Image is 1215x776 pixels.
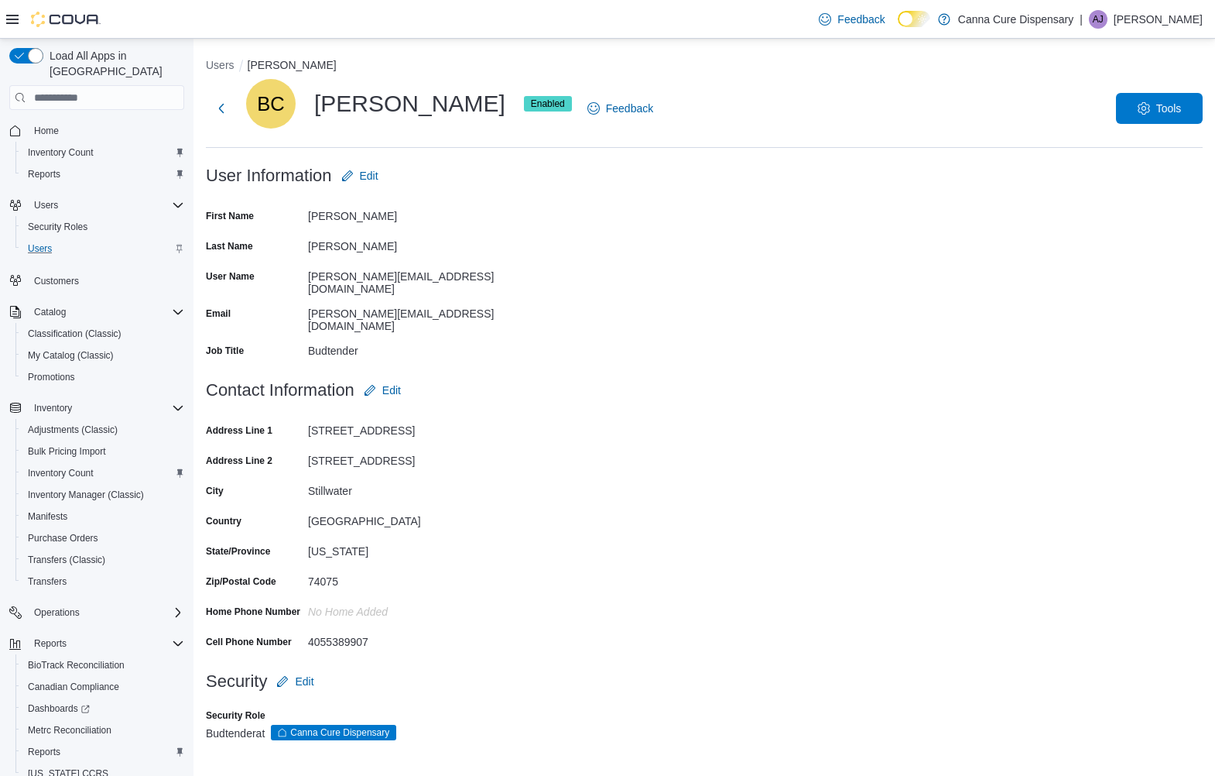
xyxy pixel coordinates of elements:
button: Next [206,93,237,124]
button: Home [3,119,190,142]
button: Edit [358,375,407,406]
label: Address Line 2 [206,455,272,467]
a: Transfers [22,572,73,591]
span: Inventory Count [28,467,94,479]
button: Reports [28,634,73,653]
label: Email [206,307,231,320]
button: Users [15,238,190,259]
span: Reports [28,168,60,180]
div: [PERSON_NAME][EMAIL_ADDRESS][DOMAIN_NAME] [308,264,515,295]
a: Purchase Orders [22,529,104,548]
button: Customers [3,269,190,291]
button: Reports [15,163,190,185]
button: Metrc Reconciliation [15,719,190,741]
button: Bulk Pricing Import [15,441,190,462]
button: Canadian Compliance [15,676,190,698]
a: Dashboards [22,699,96,718]
label: State/Province [206,545,270,558]
p: [PERSON_NAME] [1114,10,1203,29]
span: Promotions [28,371,75,383]
button: Reports [3,633,190,654]
div: Budtender [308,338,515,357]
h3: Contact Information [206,381,354,400]
button: Users [28,196,64,215]
div: [PERSON_NAME] [308,204,515,222]
div: 74075 [308,569,515,588]
div: Stillwater [308,479,515,497]
span: BioTrack Reconciliation [22,656,184,675]
button: Catalog [28,303,72,321]
p: Canna Cure Dispensary [958,10,1073,29]
span: Classification (Classic) [28,328,122,340]
span: Reports [28,634,184,653]
a: Adjustments (Classic) [22,421,124,439]
a: Transfers (Classic) [22,551,111,569]
span: Enabled [531,97,565,111]
label: City [206,485,224,497]
span: Inventory [34,402,72,414]
img: Cova [31,12,101,27]
div: No Home added [308,599,515,618]
span: Adjustments (Classic) [22,421,184,439]
button: Manifests [15,506,190,527]
a: Home [28,122,65,140]
div: [US_STATE] [308,539,515,558]
span: Enabled [524,96,572,112]
span: Inventory Count [28,146,94,159]
span: Adjustments (Classic) [28,424,118,436]
span: Purchase Orders [28,532,98,544]
button: Purchase Orders [15,527,190,549]
a: Feedback [581,93,659,124]
a: Promotions [22,368,81,386]
label: Job Title [206,345,244,357]
span: My Catalog (Classic) [28,349,114,362]
button: Inventory Manager (Classic) [15,484,190,506]
span: Edit [382,383,401,398]
span: Load All Apps in [GEOGRAPHIC_DATA] [43,48,184,79]
span: Dashboards [28,702,90,715]
span: Security Roles [28,221,87,233]
span: Tools [1156,101,1182,116]
a: Users [22,239,58,258]
nav: An example of EuiBreadcrumbs [206,57,1203,76]
label: Zip/Postal Code [206,575,276,588]
div: Budtender at [206,725,1203,740]
span: Operations [34,606,80,619]
span: Transfers [22,572,184,591]
a: Customers [28,272,85,290]
a: Dashboards [15,698,190,719]
button: Security Roles [15,216,190,238]
span: Inventory Manager (Classic) [28,489,144,501]
span: Metrc Reconciliation [22,721,184,740]
a: Feedback [813,4,891,35]
button: My Catalog (Classic) [15,345,190,366]
label: User Name [206,270,255,283]
span: Inventory Manager (Classic) [22,486,184,504]
span: My Catalog (Classic) [22,346,184,365]
button: Edit [270,666,320,697]
span: Metrc Reconciliation [28,724,111,737]
label: First Name [206,210,254,222]
a: Inventory Count [22,464,100,482]
span: Promotions [22,368,184,386]
span: Reports [22,165,184,184]
a: Classification (Classic) [22,324,128,343]
span: Bulk Pricing Import [22,442,184,461]
span: Transfers (Classic) [22,551,184,569]
span: Classification (Classic) [22,324,184,343]
span: Canadian Compliance [28,681,119,693]
span: Canna Cure Dispensary [290,726,389,740]
span: Transfers [28,575,67,588]
div: [STREET_ADDRESS] [308,448,515,467]
span: Reports [34,637,67,650]
span: Feedback [837,12,885,27]
span: Reports [28,746,60,758]
span: Dashboards [22,699,184,718]
span: Catalog [34,306,66,318]
span: Purchase Orders [22,529,184,548]
a: BioTrack Reconciliation [22,656,131,675]
div: [PERSON_NAME][EMAIL_ADDRESS][DOMAIN_NAME] [308,301,515,332]
button: Transfers [15,571,190,592]
span: Canna Cure Dispensary [271,725,396,740]
h3: Security [206,672,267,691]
